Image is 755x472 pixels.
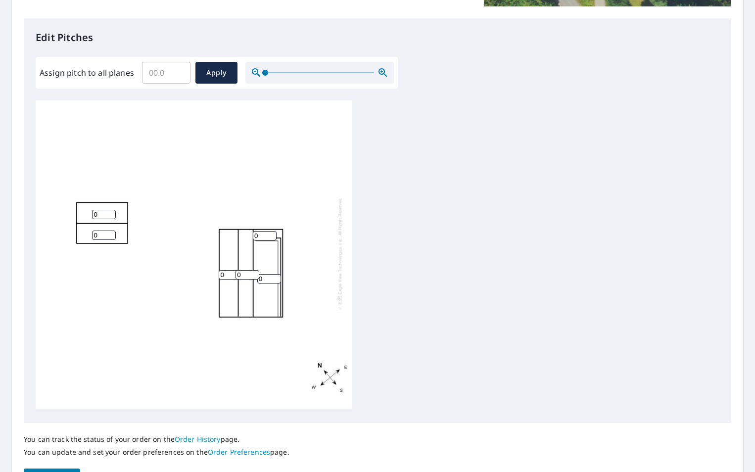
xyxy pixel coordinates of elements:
[175,434,221,444] a: Order History
[24,448,289,457] p: You can update and set your order preferences on the page.
[40,67,134,79] label: Assign pitch to all planes
[203,67,230,79] span: Apply
[208,447,270,457] a: Order Preferences
[24,435,289,444] p: You can track the status of your order on the page.
[36,30,719,45] p: Edit Pitches
[195,62,237,84] button: Apply
[142,59,190,87] input: 00.0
